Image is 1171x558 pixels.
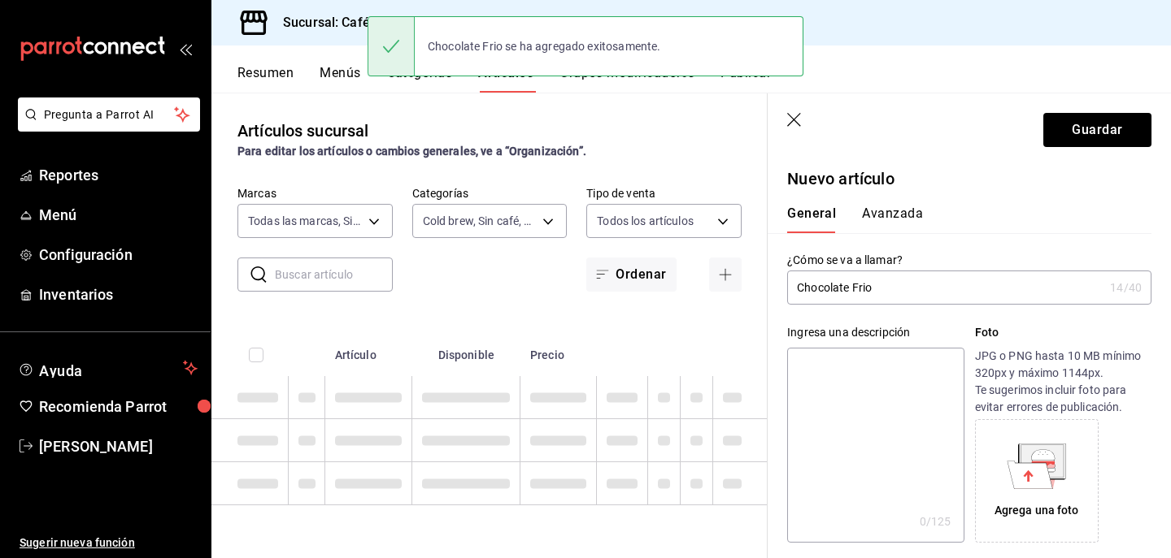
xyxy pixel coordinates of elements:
span: Sugerir nueva función [20,534,198,552]
strong: Para editar los artículos o cambios generales, ve a “Organización”. [237,145,586,158]
button: Avanzada [862,205,923,233]
span: Reportes [39,164,198,186]
p: JPG o PNG hasta 10 MB mínimo 320px y máximo 1144px. Te sugerimos incluir foto para evitar errores... [975,348,1151,416]
label: ¿Cómo se va a llamar? [787,254,1151,266]
div: navigation tabs [787,205,1132,233]
div: Agrega una foto [979,423,1095,539]
span: [PERSON_NAME] [39,435,198,457]
div: navigation tabs [237,65,1171,93]
span: Inventarios [39,283,198,305]
div: Agrega una foto [995,502,1079,519]
th: Precio [520,324,597,376]
h3: Sucursal: Café Soberbio ([GEOGRAPHIC_DATA]) [270,13,568,32]
div: Artículos sucursal [237,119,368,143]
div: Chocolate Frio se ha agregado exitosamente. [415,28,673,64]
span: Ayuda [39,358,176,378]
button: Guardar [1043,113,1151,147]
span: Cold brew, Sin café, Sin categoría [423,213,538,229]
span: Menú [39,204,198,226]
span: Pregunta a Parrot AI [44,106,175,123]
p: Nuevo artículo [787,167,1151,191]
p: Foto [975,324,1151,341]
div: 0 /125 [920,513,951,530]
label: Marcas [237,188,393,199]
div: Ingresa una descripción [787,324,964,341]
span: Configuración [39,244,198,266]
button: Ordenar [586,257,676,292]
span: Todos los artículos [597,213,694,229]
span: Recomienda Parrot [39,396,198,417]
th: Artículo [325,324,412,376]
button: Menús [320,65,360,93]
span: Todas las marcas, Sin marca [248,213,363,229]
div: 14 /40 [1110,279,1142,296]
button: Resumen [237,65,294,93]
button: General [787,205,836,233]
button: Pregunta a Parrot AI [18,97,200,132]
input: Buscar artículo [275,258,393,291]
label: Categorías [412,188,568,199]
label: Tipo de venta [586,188,742,199]
th: Disponible [412,324,520,376]
a: Pregunta a Parrot AI [11,118,200,135]
button: open_drawer_menu [179,42,192,55]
